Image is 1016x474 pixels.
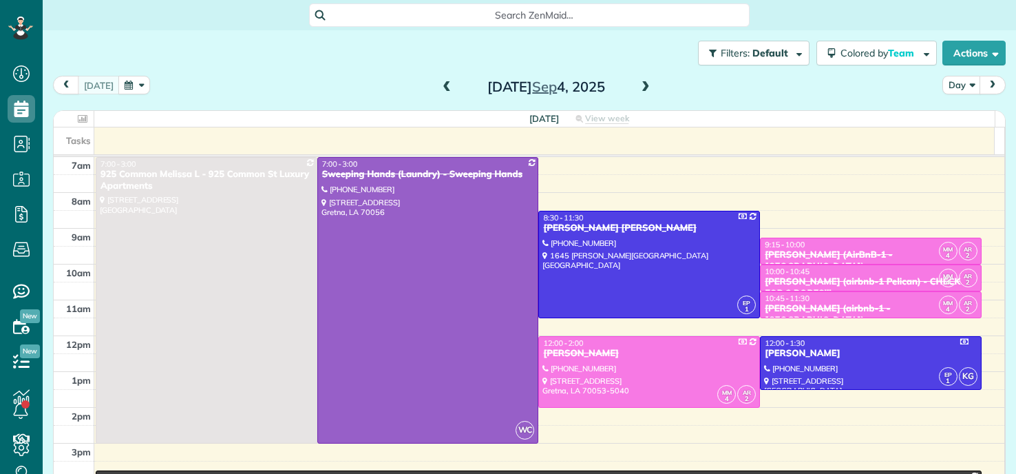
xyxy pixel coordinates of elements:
span: Tasks [66,135,91,146]
span: 10:00 - 10:45 [765,267,809,276]
div: Sweeping Hands (Laundry) - Sweeping Hands [321,169,535,181]
a: Filters: Default [691,41,809,65]
span: 8:30 - 11:30 [543,213,583,223]
div: [PERSON_NAME] (airbnb-1 Pelican) - CHECK FOR 2 ROBES!!! [764,276,977,300]
button: Day [942,76,981,94]
small: 2 [738,393,755,406]
span: New [20,309,40,323]
span: 10am [66,267,91,278]
small: 4 [940,303,957,316]
span: MM [722,389,732,396]
div: [PERSON_NAME] (airbnb-1 - [GEOGRAPHIC_DATA]) [764,303,977,327]
small: 2 [960,249,977,262]
small: 1 [738,303,755,316]
small: 4 [718,393,735,406]
span: MM [943,245,953,253]
span: EP [743,299,750,307]
span: Sep [532,78,557,95]
span: Default [752,47,789,59]
small: 1 [940,375,957,388]
button: Actions [942,41,1006,65]
span: 10:45 - 11:30 [765,293,809,303]
span: 7:00 - 3:00 [100,159,136,169]
span: 3pm [72,446,91,457]
small: 4 [940,249,957,262]
span: MM [943,272,953,280]
span: Colored by [840,47,919,59]
span: Team [888,47,916,59]
span: AR [964,299,972,307]
button: next [980,76,1006,94]
span: MM [943,299,953,307]
small: 4 [940,276,957,289]
span: 11am [66,303,91,314]
span: EP [944,371,952,378]
span: 9:15 - 10:00 [765,240,805,249]
h2: [DATE] 4, 2025 [460,79,632,94]
button: prev [53,76,79,94]
button: [DATE] [78,76,120,94]
span: AR [964,272,972,280]
span: [DATE] [529,113,559,124]
div: [PERSON_NAME] [PERSON_NAME] [542,223,756,234]
span: AR [743,389,751,396]
small: 2 [960,276,977,289]
span: 2pm [72,411,91,422]
small: 2 [960,303,977,316]
div: 925 Common Melissa L - 925 Common St Luxury Apartments [100,169,313,192]
span: WC [516,421,534,440]
span: View week [585,113,629,124]
div: [PERSON_NAME] [542,348,756,360]
span: KG [959,367,977,386]
button: Colored byTeam [816,41,937,65]
span: 8am [72,196,91,207]
span: 1pm [72,375,91,386]
span: New [20,344,40,358]
span: 12pm [66,339,91,350]
span: 9am [72,231,91,243]
span: 7am [72,160,91,171]
span: AR [964,245,972,253]
span: Filters: [721,47,750,59]
span: 12:00 - 2:00 [543,338,583,348]
div: [PERSON_NAME] [764,348,977,360]
div: [PERSON_NAME] (AirBnB-1 - [GEOGRAPHIC_DATA]) [764,249,977,273]
span: 12:00 - 1:30 [765,338,805,348]
button: Filters: Default [698,41,809,65]
span: 7:00 - 3:00 [322,159,358,169]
